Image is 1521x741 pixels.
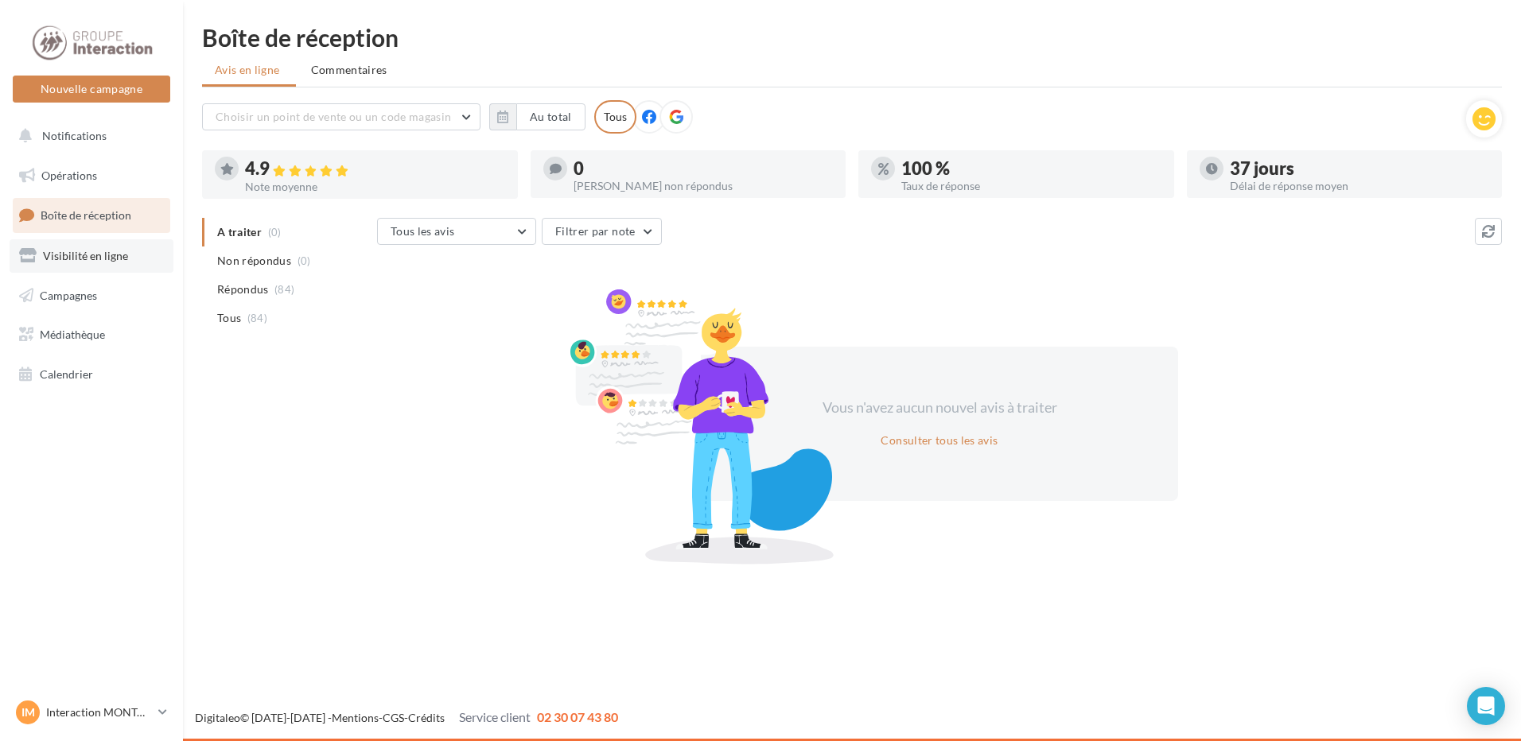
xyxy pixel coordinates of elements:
[489,103,585,130] button: Au total
[1467,687,1505,725] div: Open Intercom Messenger
[516,103,585,130] button: Au total
[542,218,662,245] button: Filtrer par note
[574,160,834,177] div: 0
[217,253,291,269] span: Non répondus
[274,283,294,296] span: (84)
[41,169,97,182] span: Opérations
[13,76,170,103] button: Nouvelle campagne
[195,711,618,724] span: © [DATE]-[DATE] - - -
[10,119,167,153] button: Notifications
[10,198,173,232] a: Boîte de réception
[245,160,505,178] div: 4.9
[1230,160,1490,177] div: 37 jours
[10,159,173,192] a: Opérations
[42,129,107,142] span: Notifications
[594,100,636,134] div: Tous
[408,711,445,724] a: Crédits
[13,697,170,727] a: IM Interaction MONTAIGU
[874,431,1004,450] button: Consulter tous les avis
[459,709,531,724] span: Service client
[377,218,536,245] button: Tous les avis
[247,312,267,324] span: (84)
[383,711,404,724] a: CGS
[245,181,505,192] div: Note moyenne
[40,367,93,381] span: Calendrier
[217,281,269,297] span: Répondus
[391,224,455,238] span: Tous les avis
[574,180,834,192] div: [PERSON_NAME] non répondus
[21,704,35,720] span: IM
[202,103,480,130] button: Choisir un point de vente ou un code magasin
[298,254,311,267] span: (0)
[217,310,241,326] span: Tous
[901,180,1161,192] div: Taux de réponse
[901,160,1161,177] div: 100 %
[803,398,1076,418] div: Vous n'avez aucun nouvel avis à traiter
[46,704,152,720] p: Interaction MONTAIGU
[10,239,173,273] a: Visibilité en ligne
[195,711,240,724] a: Digitaleo
[10,279,173,312] a: Campagnes
[40,288,97,301] span: Campagnes
[202,25,1502,49] div: Boîte de réception
[1230,180,1490,192] div: Délai de réponse moyen
[10,318,173,351] a: Médiathèque
[537,709,618,724] span: 02 30 07 43 80
[216,110,451,123] span: Choisir un point de vente ou un code magasin
[10,358,173,391] a: Calendrier
[40,328,105,341] span: Médiathèque
[41,208,131,222] span: Boîte de réception
[332,711,379,724] a: Mentions
[311,62,387,78] span: Commentaires
[43,249,128,262] span: Visibilité en ligne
